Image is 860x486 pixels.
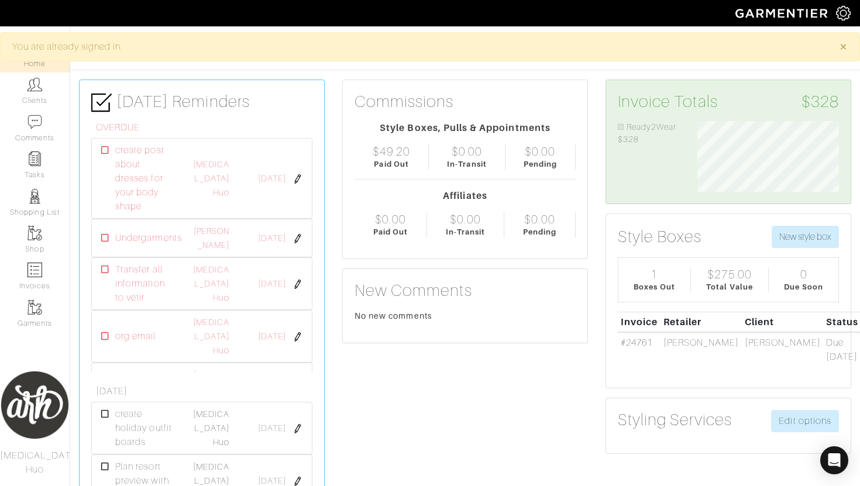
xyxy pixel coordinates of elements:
[742,312,823,332] th: Client
[27,115,42,129] img: comment-icon-a0a6a9ef722e966f86d9cbdc48e553b5cf19dbc54f86b18d962a5391bc8f6eb6.png
[27,263,42,277] img: orders-icon-0abe47150d42831381b5fb84f609e132dff9fe21cb692f30cb5eec754e2cba89.png
[258,232,286,245] span: [DATE]
[373,144,410,158] div: $49.20
[839,39,848,54] span: ×
[27,226,42,240] img: garments-icon-b7da505a4dc4fd61783c78ac3ca0ef83fa9d6f193b1c9dc38574b1d14d53ca28.png
[115,407,175,449] span: create holiday outfit boards
[446,226,486,237] div: In-Transit
[293,174,302,184] img: pen-cf24a1663064a2ec1b9c1bd2387e9de7a2fa800b781884d57f21acf72779bad2.png
[450,212,480,226] div: $0.00
[355,281,576,301] h3: New Comments
[634,281,675,292] div: Boxes Out
[258,422,286,435] span: [DATE]
[115,263,175,305] span: Transfer all information to vetir
[836,6,851,20] img: gear-icon-white-bd11855cb880d31180b6d7d6211b90ccbf57a29d726f0c71d8c61bd08dd39cc2.png
[621,337,652,348] a: #24761
[258,278,286,291] span: [DATE]
[452,144,482,158] div: $0.00
[293,332,302,342] img: pen-cf24a1663064a2ec1b9c1bd2387e9de7a2fa800b781884d57f21acf72779bad2.png
[771,410,839,432] a: Edit options
[115,231,182,245] span: Undergarments
[373,226,408,237] div: Paid Out
[194,226,229,250] a: [PERSON_NAME]
[661,312,742,332] th: Retailer
[355,189,576,203] div: Affiliates
[820,446,848,474] div: Open Intercom Messenger
[115,143,175,213] span: create post about dresses for your body shape
[801,92,839,112] span: $328
[355,121,576,135] div: Style Boxes, Pulls & Appointments
[115,329,156,343] span: org email
[12,40,822,54] div: You are already signed in.
[524,158,557,170] div: Pending
[618,312,661,332] th: Invoice
[193,318,229,355] a: [MEDICAL_DATA] Huo
[523,226,556,237] div: Pending
[375,212,405,226] div: $0.00
[91,92,112,113] img: check-box-icon-36a4915ff3ba2bd8f6e4f29bc755bb66becd62c870f447fc0dd1365fcfddab58.png
[800,267,807,281] div: 0
[707,267,752,281] div: $275.00
[293,424,302,433] img: pen-cf24a1663064a2ec1b9c1bd2387e9de7a2fa800b781884d57f21acf72779bad2.png
[618,410,732,430] h3: Styling Services
[27,77,42,92] img: clients-icon-6bae9207a08558b7cb47a8932f037763ab4055f8c8b6bfacd5dc20c3e0201464.png
[193,160,229,197] a: [MEDICAL_DATA] Huo
[293,280,302,289] img: pen-cf24a1663064a2ec1b9c1bd2387e9de7a2fa800b781884d57f21acf72779bad2.png
[651,267,658,281] div: 1
[730,3,836,23] img: garmentier-logo-header-white-b43fb05a5012e4ada735d5af1a66efaba907eab6374d6393d1fbf88cb4ef424d.png
[258,330,286,343] span: [DATE]
[661,332,742,367] td: [PERSON_NAME]
[447,158,487,170] div: In-Transit
[193,409,229,447] a: [MEDICAL_DATA] Huo
[96,386,312,397] h6: [DATE]
[618,227,702,247] h3: Style Boxes
[27,300,42,315] img: garments-icon-b7da505a4dc4fd61783c78ac3ca0ef83fa9d6f193b1c9dc38574b1d14d53ca28.png
[91,92,312,113] h3: [DATE] Reminders
[293,234,302,243] img: pen-cf24a1663064a2ec1b9c1bd2387e9de7a2fa800b781884d57f21acf72779bad2.png
[374,158,408,170] div: Paid Out
[293,477,302,486] img: pen-cf24a1663064a2ec1b9c1bd2387e9de7a2fa800b781884d57f21acf72779bad2.png
[355,310,576,322] div: No new comments
[742,332,823,367] td: [PERSON_NAME]
[784,281,823,292] div: Due Soon
[618,121,680,146] li: Ready2Wear: $328
[618,92,839,112] h3: Invoice Totals
[27,189,42,204] img: stylists-icon-eb353228a002819b7ec25b43dbf5f0378dd9e0616d9560372ff212230b889e62.png
[355,92,454,112] h3: Commissions
[706,281,753,292] div: Total Value
[524,212,555,226] div: $0.00
[194,370,229,394] a: [PERSON_NAME]
[525,144,555,158] div: $0.00
[27,151,42,166] img: reminder-icon-8004d30b9f0a5d33ae49ab947aed9ed385cf756f9e5892f1edd6e32f2345188e.png
[193,265,229,302] a: [MEDICAL_DATA] Huo
[96,122,312,133] h6: OVERDUE
[772,226,839,248] button: New style box
[258,173,286,185] span: [DATE]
